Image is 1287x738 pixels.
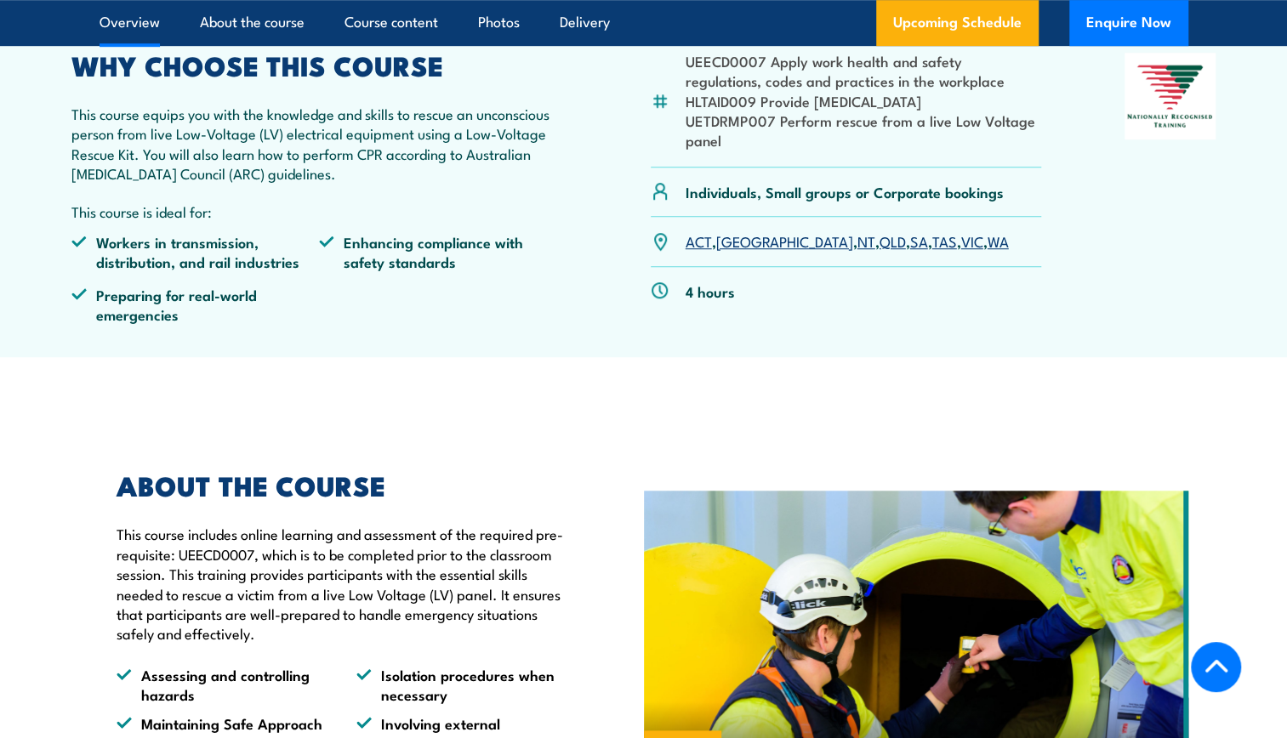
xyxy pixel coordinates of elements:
a: QLD [880,230,906,251]
a: WA [988,230,1009,251]
a: NT [857,230,875,251]
li: UETDRMP007 Perform rescue from a live Low Voltage panel [686,111,1042,150]
p: Individuals, Small groups or Corporate bookings [686,182,1004,202]
p: This course is ideal for: [71,202,568,221]
a: ACT [686,230,712,251]
img: Nationally Recognised Training logo. [1125,53,1216,139]
p: , , , , , , , [686,231,1009,251]
li: UEECD0007 Apply work health and safety regulations, codes and practices in the workplace [686,51,1042,91]
li: Isolation procedures when necessary [356,665,566,705]
p: This course equips you with the knowledge and skills to rescue an unconscious person from live Lo... [71,104,568,184]
li: HLTAID009 Provide [MEDICAL_DATA] [686,91,1042,111]
p: This course includes online learning and assessment of the required pre-requisite: UEECD0007, whi... [117,524,566,643]
a: SA [910,230,928,251]
h2: ABOUT THE COURSE [117,473,566,497]
li: Preparing for real-world emergencies [71,285,320,325]
a: VIC [961,230,983,251]
p: 4 hours [686,281,735,301]
a: [GEOGRAPHIC_DATA] [716,230,853,251]
h2: WHY CHOOSE THIS COURSE [71,53,568,77]
li: Enhancing compliance with safety standards [319,232,567,272]
li: Assessing and controlling hazards [117,665,326,705]
li: Workers in transmission, distribution, and rail industries [71,232,320,272]
a: TAS [932,230,957,251]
